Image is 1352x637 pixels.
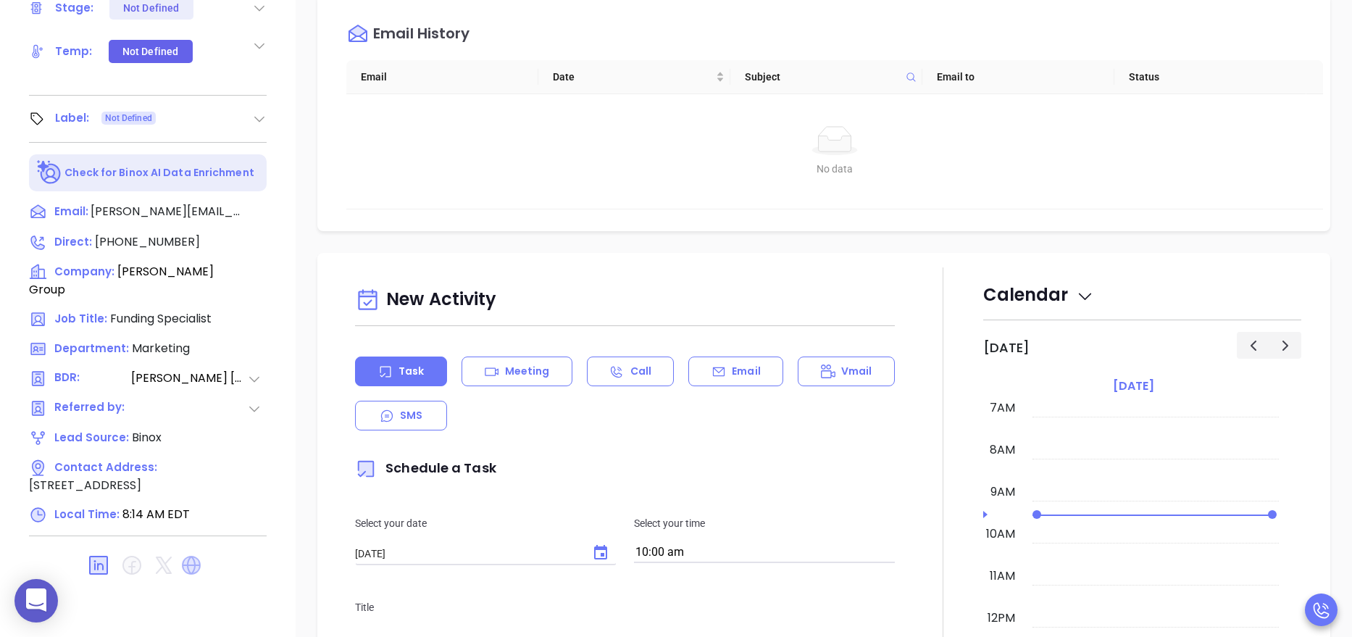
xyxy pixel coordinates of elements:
[54,203,88,222] span: Email:
[988,483,1018,501] div: 9am
[634,515,895,531] p: Select your time
[358,161,1311,177] div: No data
[54,430,129,445] span: Lead Source:
[983,340,1030,356] h2: [DATE]
[29,263,214,298] span: [PERSON_NAME] Group
[983,525,1018,543] div: 10am
[54,370,130,388] span: BDR:
[131,370,247,388] span: [PERSON_NAME] [PERSON_NAME]
[400,408,422,423] p: SMS
[132,429,162,446] span: Binox
[355,546,580,561] input: MM/DD/YYYY
[122,506,190,522] span: 8:14 AM EDT
[110,310,212,327] span: Funding Specialist
[95,233,200,250] span: [PHONE_NUMBER]
[586,538,615,567] button: Choose date, selected date is Aug 21, 2025
[987,399,1018,417] div: 7am
[1269,332,1301,359] button: Next day
[54,459,157,475] span: Contact Address:
[505,364,550,379] p: Meeting
[54,399,130,417] span: Referred by:
[1114,60,1306,94] th: Status
[922,60,1114,94] th: Email to
[122,40,178,63] div: Not Defined
[745,69,900,85] span: Subject
[55,107,90,129] div: Label:
[54,507,120,522] span: Local Time:
[1110,376,1157,396] a: [DATE]
[841,364,872,379] p: Vmail
[355,282,895,319] div: New Activity
[732,364,761,379] p: Email
[983,283,1094,307] span: Calendar
[355,599,895,615] p: Title
[54,311,107,326] span: Job Title:
[346,60,538,94] th: Email
[373,26,470,46] div: Email History
[553,69,713,85] span: Date
[355,515,616,531] p: Select your date
[29,477,141,494] span: [STREET_ADDRESS]
[54,234,92,249] span: Direct :
[987,441,1018,459] div: 8am
[630,364,651,379] p: Call
[105,110,152,126] span: Not Defined
[64,165,254,180] p: Check for Binox AI Data Enrichment
[91,203,243,220] span: [PERSON_NAME][EMAIL_ADDRESS][DOMAIN_NAME]
[54,264,114,279] span: Company:
[1237,332,1269,359] button: Previous day
[132,340,190,357] span: Marketing
[55,41,93,62] div: Temp:
[538,60,730,94] th: Date
[355,459,496,477] span: Schedule a Task
[985,609,1018,627] div: 12pm
[37,160,62,186] img: Ai-Enrich-DaqCidB-.svg
[54,341,129,356] span: Department:
[987,567,1018,585] div: 11am
[398,364,424,379] p: Task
